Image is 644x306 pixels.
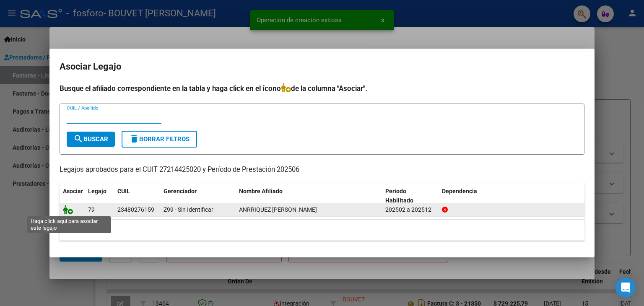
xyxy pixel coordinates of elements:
[385,188,413,204] span: Periodo Habilitado
[117,188,130,194] span: CUIL
[129,134,139,144] mat-icon: delete
[67,132,115,147] button: Buscar
[85,182,114,210] datatable-header-cell: Legajo
[382,182,439,210] datatable-header-cell: Periodo Habilitado
[236,182,382,210] datatable-header-cell: Nombre Afiliado
[60,182,85,210] datatable-header-cell: Asociar
[239,188,283,194] span: Nombre Afiliado
[117,205,154,215] div: 23480276159
[88,188,106,194] span: Legajo
[239,206,317,213] span: ANRRIQUEZ NICOLAS RAFAEL
[160,182,236,210] datatable-header-cell: Gerenciador
[73,134,83,144] mat-icon: search
[442,188,477,194] span: Dependencia
[164,206,213,213] span: Z99 - Sin Identificar
[439,182,585,210] datatable-header-cell: Dependencia
[164,188,197,194] span: Gerenciador
[88,206,95,213] span: 79
[60,59,584,75] h2: Asociar Legajo
[129,135,190,143] span: Borrar Filtros
[114,182,160,210] datatable-header-cell: CUIL
[60,83,584,94] h4: Busque el afiliado correspondiente en la tabla y haga click en el ícono de la columna "Asociar".
[122,131,197,148] button: Borrar Filtros
[73,135,108,143] span: Buscar
[615,277,636,298] div: Open Intercom Messenger
[60,220,584,241] div: 1 registros
[385,205,435,215] div: 202502 a 202512
[63,188,83,194] span: Asociar
[60,165,584,175] p: Legajos aprobados para el CUIT 27214425020 y Período de Prestación 202506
